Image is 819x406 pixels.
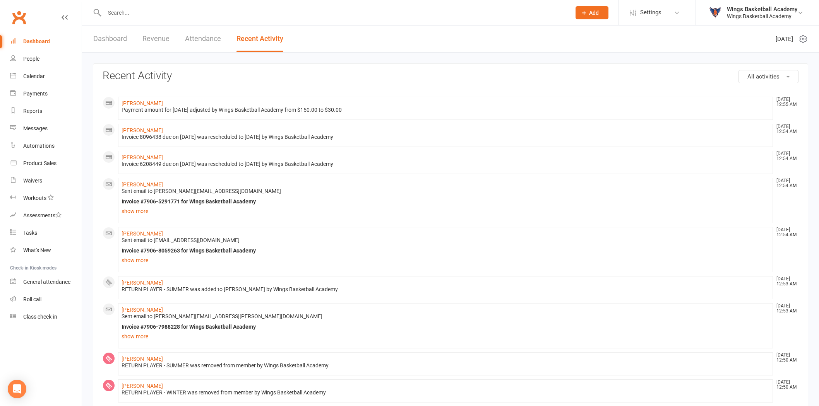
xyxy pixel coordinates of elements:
[23,108,42,114] div: Reports
[10,85,82,102] a: Payments
[23,296,41,302] div: Roll call
[122,181,163,188] a: [PERSON_NAME]
[23,177,42,184] div: Waivers
[236,26,283,52] a: Recent Activity
[23,279,70,285] div: General attendance
[23,314,57,320] div: Class check-in
[10,102,82,120] a: Reports
[773,227,798,237] time: [DATE] 12:54 AM
[773,151,798,161] time: [DATE] 12:54 AM
[122,280,163,286] a: [PERSON_NAME]
[10,242,82,259] a: What's New
[23,38,50,44] div: Dashboard
[10,120,82,137] a: Messages
[708,5,723,20] img: thumb_image1733802406.png
[727,6,797,13] div: Wings Basketball Academy
[122,307,163,313] a: [PERSON_NAME]
[122,324,769,330] div: Invoice #7906-7988228 for Wings Basketball Academy
[773,380,798,390] time: [DATE] 12:50 AM
[747,73,780,80] span: All activities
[10,155,82,172] a: Product Sales
[640,4,661,21] span: Settings
[738,70,798,83] button: All activities
[9,8,29,27] a: Clubworx
[122,389,769,396] div: RETURN PLAYER - WINTER was removed from member by Wings Basketball Academy
[23,212,62,218] div: Assessments
[23,230,37,236] div: Tasks
[103,70,798,82] h3: Recent Activity
[93,26,127,52] a: Dashboard
[23,143,55,149] div: Automations
[122,107,769,113] div: Payment amount for [DATE] adjusted by Wings Basketball Academy from $150.00 to $30.00
[122,127,163,133] a: [PERSON_NAME]
[773,304,798,314] time: [DATE] 12:53 AM
[122,230,163,237] a: [PERSON_NAME]
[122,247,769,254] div: Invoice #7906-8059263 for Wings Basketball Academy
[23,160,57,166] div: Product Sales
[122,286,769,293] div: RETURN PLAYER - SUMMER was added to [PERSON_NAME] by Wings Basketball Academy
[10,207,82,224] a: Assessments
[122,356,163,362] a: [PERSON_NAME]
[773,353,798,363] time: [DATE] 12:50 AM
[122,100,163,106] a: [PERSON_NAME]
[122,154,163,160] a: [PERSON_NAME]
[10,224,82,242] a: Tasks
[773,276,798,287] time: [DATE] 12:53 AM
[10,33,82,50] a: Dashboard
[185,26,221,52] a: Attendance
[23,90,48,97] div: Payments
[8,380,26,398] div: Open Intercom Messenger
[727,13,797,20] div: Wings Basketball Academy
[23,73,45,79] div: Calendar
[773,124,798,134] time: [DATE] 12:54 AM
[773,178,798,188] time: [DATE] 12:54 AM
[589,10,599,16] span: Add
[122,383,163,389] a: [PERSON_NAME]
[142,26,170,52] a: Revenue
[23,56,39,62] div: People
[122,198,769,205] div: Invoice #7906-5291771 for Wings Basketball Academy
[10,291,82,308] a: Roll call
[10,172,82,189] a: Waivers
[776,34,793,44] span: [DATE]
[122,255,769,266] a: show more
[122,206,769,217] a: show more
[23,125,48,131] div: Messages
[23,195,46,201] div: Workouts
[10,308,82,326] a: Class kiosk mode
[10,137,82,155] a: Automations
[10,50,82,68] a: People
[10,273,82,291] a: General attendance kiosk mode
[122,134,769,140] div: Invoice 8096438 due on [DATE] was rescheduled to [DATE] by Wings Basketball Academy
[10,189,82,207] a: Workouts
[122,331,769,342] a: show more
[102,7,565,18] input: Search...
[122,161,769,167] div: Invoice 6208449 due on [DATE] was rescheduled to [DATE] by Wings Basketball Academy
[773,97,798,107] time: [DATE] 12:55 AM
[23,247,51,253] div: What's New
[122,237,240,243] span: Sent email to [EMAIL_ADDRESS][DOMAIN_NAME]
[122,362,769,369] div: RETURN PLAYER - SUMMER was removed from member by Wings Basketball Academy
[10,68,82,85] a: Calendar
[122,188,281,194] span: Sent email to [PERSON_NAME][EMAIL_ADDRESS][DOMAIN_NAME]
[576,6,608,19] button: Add
[122,313,322,319] span: Sent email to [PERSON_NAME][EMAIL_ADDRESS][PERSON_NAME][DOMAIN_NAME]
